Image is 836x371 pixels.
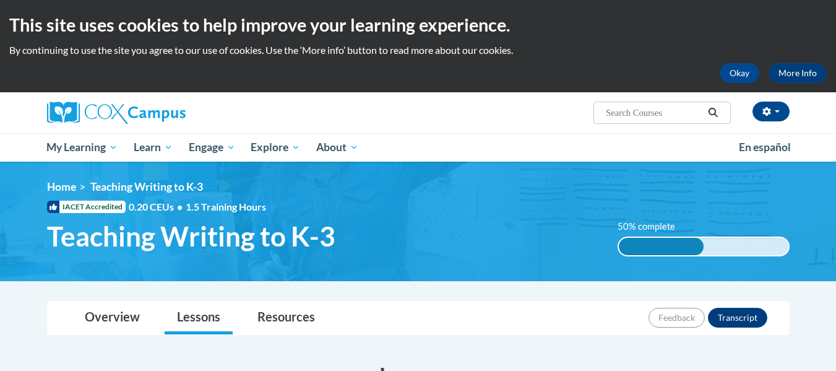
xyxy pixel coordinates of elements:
[251,140,300,155] span: Explore
[731,134,799,160] a: En español
[308,133,366,162] a: About
[9,12,827,37] h2: This site uses cookies to help improve your learning experience.
[126,133,181,162] a: Learn
[39,133,126,162] a: My Learning
[47,102,282,124] a: Cox Campus
[189,140,235,155] span: Engage
[47,180,76,193] a: Home
[72,302,152,334] a: Overview
[739,141,791,154] span: En español
[704,105,722,120] button: Search
[186,201,266,212] span: 1.5 Training Hours
[752,102,790,121] button: Account Settings
[243,133,308,162] a: Explore
[619,238,704,255] div: 50% complete
[47,220,335,253] span: Teaching Writing to K-3
[129,200,186,214] span: 0.20 CEUs
[605,105,704,120] input: Search Courses
[649,308,705,328] button: Feedback
[9,43,827,57] p: By continuing to use the site you agree to our use of cookies. Use the ‘More info’ button to read...
[618,220,689,234] label: 50% complete
[720,63,759,83] button: Okay
[316,140,358,155] span: About
[47,102,186,124] img: Cox Campus
[245,302,327,334] a: Resources
[47,201,126,213] span: IACET Accredited
[177,201,183,212] span: •
[90,180,203,193] span: Teaching Writing to K-3
[181,133,243,162] a: Engage
[28,133,808,162] div: Main menu
[769,63,827,83] a: More Info
[708,308,767,328] button: Transcript
[165,302,233,334] a: Lessons
[134,140,173,155] span: Learn
[46,140,118,155] span: My Learning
